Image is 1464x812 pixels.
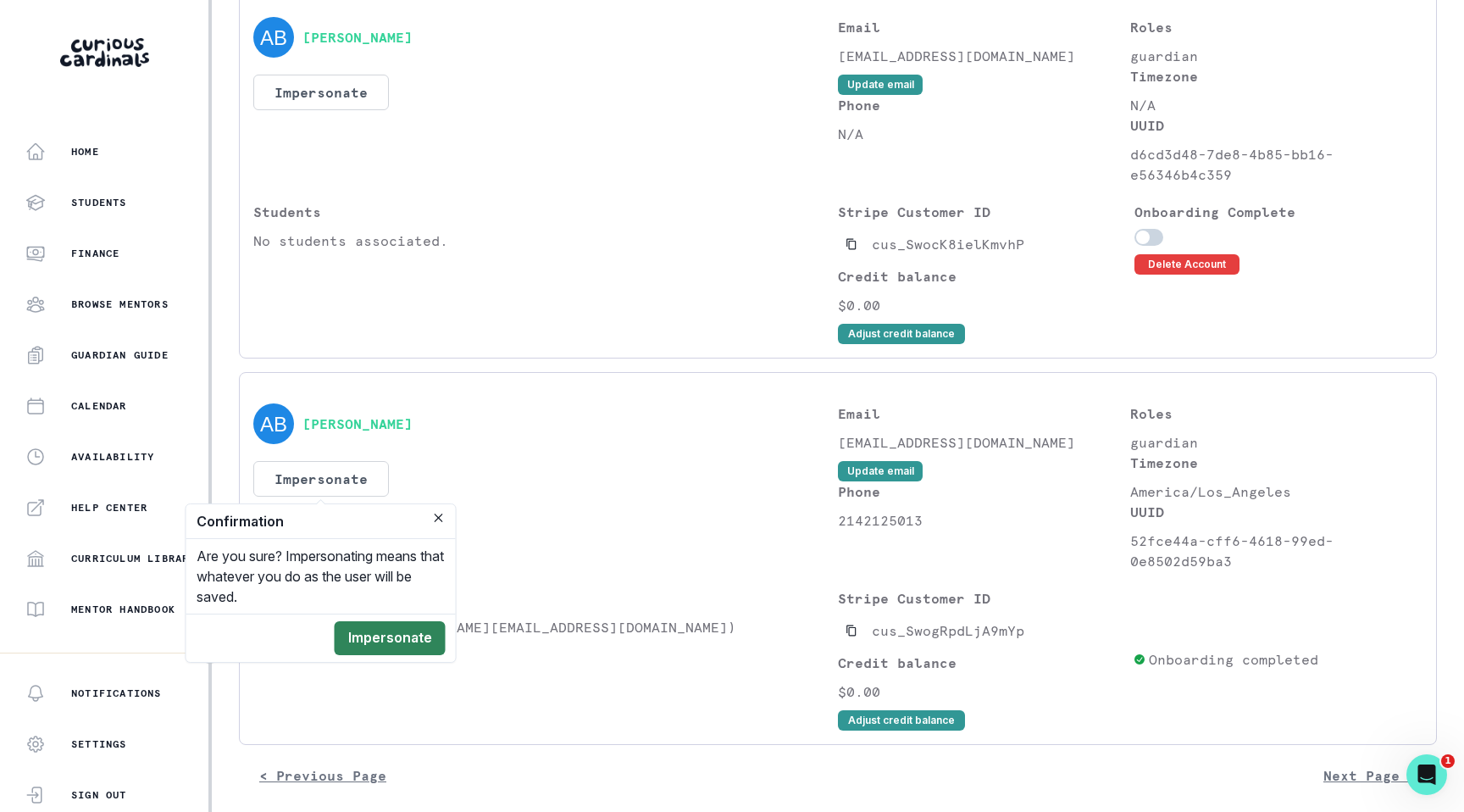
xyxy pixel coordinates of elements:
p: Email [838,17,1130,37]
p: cus_SwocK8ielKmvhP [872,234,1024,254]
p: Students [253,588,838,609]
p: Roles [1130,17,1422,37]
p: [EMAIL_ADDRESS][DOMAIN_NAME] [838,46,1130,66]
p: Onboarding completed [1149,649,1318,670]
p: Stripe Customer ID [838,588,1126,609]
button: Impersonate [335,621,446,655]
p: [EMAIL_ADDRESS][DOMAIN_NAME] [838,432,1130,453]
p: Stripe Customer ID [838,202,1126,222]
p: N/A [838,124,1130,144]
p: Timezone [1130,453,1422,473]
p: Phone [838,481,1130,502]
img: svg [253,17,294,58]
p: Finance [71,247,119,260]
p: 52fce44a-cff6-4618-99ed-0e8502d59ba3 [1130,531,1422,571]
button: Update email [838,461,923,481]
button: Impersonate [253,75,389,110]
button: Impersonate [253,461,389,497]
p: Roles [1130,403,1422,424]
button: Copied to clipboard [838,617,865,644]
button: Adjust credit balance [838,324,965,344]
button: Copied to clipboard [838,231,865,258]
p: UUID [1130,115,1422,136]
p: Help Center [71,501,147,514]
img: svg [253,403,294,444]
div: Are you sure? Impersonating means that whatever you do as the user will be saved. [186,539,456,614]
p: Mentor Handbook [71,603,175,616]
p: d6cd3d48-7de8-4b85-bb16-e56346b4c359 [1130,144,1422,185]
button: < Previous Page [239,759,407,793]
p: 2142125013 [838,510,1130,531]
p: N/A [1130,95,1422,115]
button: Adjust credit balance [838,710,965,731]
p: Browse Mentors [71,298,169,311]
header: Confirmation [186,504,456,539]
p: $0.00 [838,295,1126,315]
p: Timezone [1130,66,1422,86]
p: Guardian Guide [71,348,169,362]
span: 1 [1441,754,1455,768]
p: guardian [1130,46,1422,66]
p: Availability [71,450,154,464]
p: Calendar [71,399,127,413]
p: Curriculum Library [71,552,197,565]
p: Students [71,196,127,209]
button: [PERSON_NAME] [302,415,413,432]
p: Settings [71,737,127,751]
p: $0.00 [838,681,1126,702]
p: [PERSON_NAME] ([PERSON_NAME][EMAIL_ADDRESS][DOMAIN_NAME]) [253,617,838,637]
iframe: Intercom live chat [1406,754,1447,795]
button: Close [429,508,449,528]
p: Home [71,145,99,159]
p: Notifications [71,687,162,700]
button: Delete Account [1134,254,1239,275]
p: Sign Out [71,788,127,802]
p: Credit balance [838,653,1126,673]
p: Credit balance [838,266,1126,286]
p: UUID [1130,502,1422,522]
button: Next Page > [1303,759,1437,793]
p: Email [838,403,1130,424]
button: Update email [838,75,923,95]
p: cus_SwogRpdLjA9mYp [872,620,1024,641]
p: Students [253,202,838,222]
p: guardian [1130,432,1422,453]
p: Phone [838,95,1130,115]
button: [PERSON_NAME] [302,29,413,46]
img: Curious Cardinals Logo [60,38,149,67]
p: Onboarding Complete [1134,202,1422,222]
p: No students associated. [253,231,838,251]
p: America/Los_Angeles [1130,481,1422,502]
